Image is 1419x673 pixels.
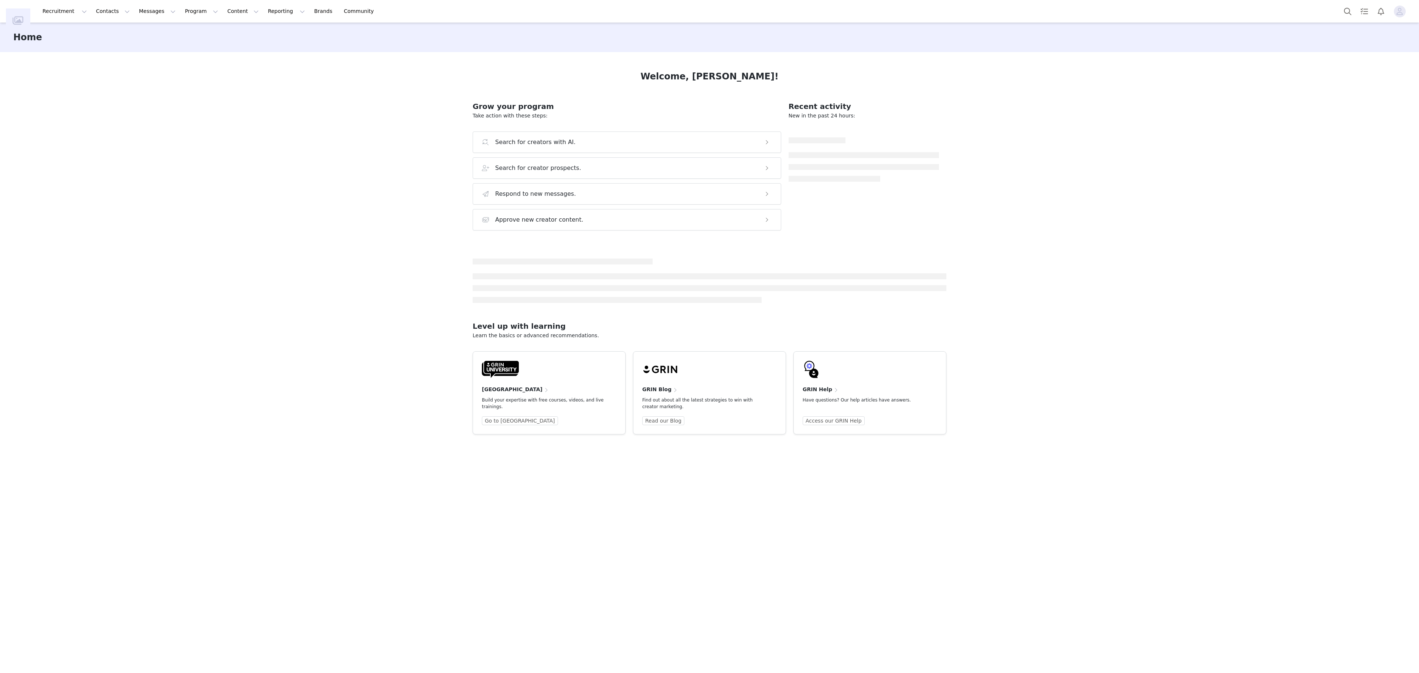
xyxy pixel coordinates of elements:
img: grin-logo-black.svg [642,361,679,378]
a: Read our Blog [642,416,684,425]
p: New in the past 24 hours: [789,112,939,120]
button: Search for creators with AI. [473,131,781,153]
button: Search [1340,3,1356,20]
button: Respond to new messages. [473,183,781,205]
div: avatar [1396,6,1403,17]
h2: Grow your program [473,101,781,112]
p: Have questions? Our help articles have answers. [803,397,925,403]
a: Access our GRIN Help [803,416,865,425]
h1: Welcome, [PERSON_NAME]! [640,70,779,83]
button: Recruitment [38,3,91,20]
a: Community [340,3,382,20]
a: Go to [GEOGRAPHIC_DATA] [482,416,558,425]
button: Search for creator prospects. [473,157,781,179]
h4: GRIN Blog [642,386,671,393]
p: Learn the basics or advanced recommendations. [473,332,946,339]
h4: GRIN Help [803,386,832,393]
button: Approve new creator content. [473,209,781,230]
h3: Search for creators with AI. [495,138,576,147]
h2: Recent activity [789,101,939,112]
img: GRIN-University-Logo-Black.svg [482,361,519,378]
button: Contacts [92,3,134,20]
a: Tasks [1356,3,1372,20]
p: Build your expertise with free courses, videos, and live trainings. [482,397,605,410]
a: Brands [310,3,339,20]
h3: Respond to new messages. [495,189,576,198]
button: Notifications [1373,3,1389,20]
h4: [GEOGRAPHIC_DATA] [482,386,542,393]
h3: Approve new creator content. [495,215,583,224]
h3: Search for creator prospects. [495,164,581,172]
button: Profile [1389,6,1413,17]
button: Program [180,3,222,20]
h3: Home [13,31,42,44]
img: GRIN-help-icon.svg [803,361,820,378]
button: Messages [135,3,180,20]
button: Content [223,3,263,20]
button: Reporting [263,3,309,20]
p: Take action with these steps: [473,112,781,120]
h2: Level up with learning [473,321,946,332]
p: Find out about all the latest strategies to win with creator marketing. [642,397,765,410]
